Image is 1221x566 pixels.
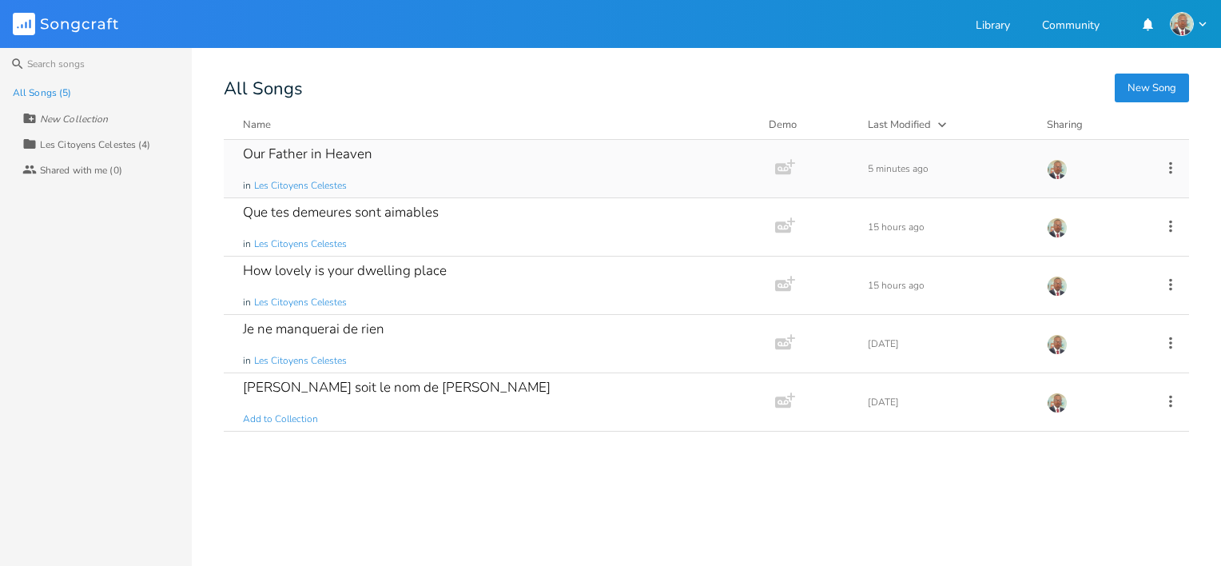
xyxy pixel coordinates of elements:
[1115,74,1189,102] button: New Song
[868,164,1028,173] div: 5 minutes ago
[868,397,1028,407] div: [DATE]
[1042,20,1100,34] a: Community
[254,296,347,309] span: Les Citoyens Celestes
[243,381,551,394] div: [PERSON_NAME] soit le nom de [PERSON_NAME]
[868,117,1028,133] button: Last Modified
[868,118,931,132] div: Last Modified
[243,354,251,368] span: in
[40,140,151,149] div: Les Citoyens Celestes (4)
[40,165,122,175] div: Shared with me (0)
[40,114,108,124] div: New Collection
[224,80,1189,98] div: All Songs
[243,179,251,193] span: in
[243,322,384,336] div: Je ne manquerai de rien
[1047,276,1068,297] img: NODJIBEYE CHERUBIN
[1047,117,1143,133] div: Sharing
[868,281,1028,290] div: 15 hours ago
[1047,159,1068,180] img: NODJIBEYE CHERUBIN
[254,237,347,251] span: Les Citoyens Celestes
[243,147,372,161] div: Our Father in Heaven
[1047,217,1068,238] img: NODJIBEYE CHERUBIN
[868,222,1028,232] div: 15 hours ago
[243,118,271,132] div: Name
[13,88,71,98] div: All Songs (5)
[243,117,750,133] button: Name
[1047,334,1068,355] img: NODJIBEYE CHERUBIN
[254,354,347,368] span: Les Citoyens Celestes
[1170,12,1194,36] img: NODJIBEYE CHERUBIN
[1047,393,1068,413] img: NODJIBEYE CHERUBIN
[243,264,447,277] div: How lovely is your dwelling place
[976,20,1010,34] a: Library
[769,117,849,133] div: Demo
[243,205,439,219] div: Que tes demeures sont aimables
[243,237,251,251] span: in
[868,339,1028,349] div: [DATE]
[243,296,251,309] span: in
[254,179,347,193] span: Les Citoyens Celestes
[243,413,318,426] span: Add to Collection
